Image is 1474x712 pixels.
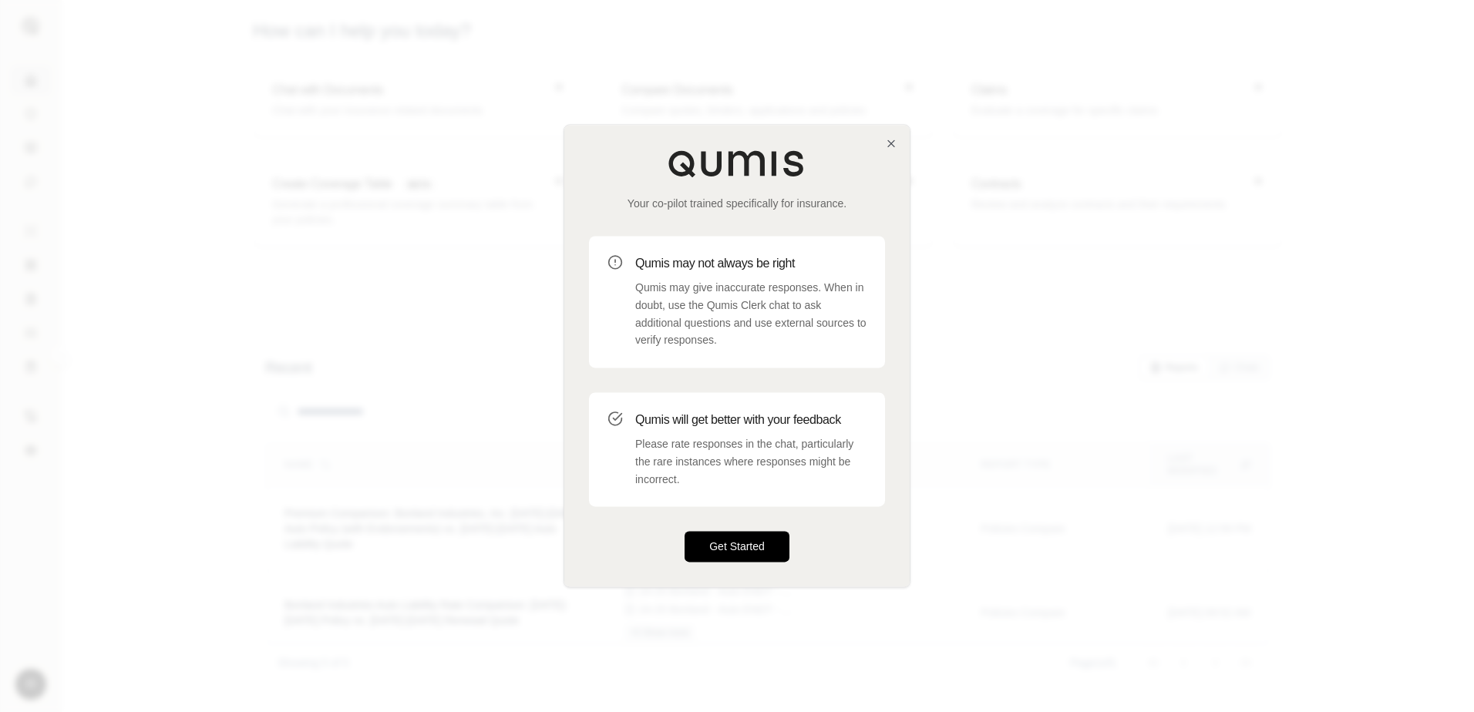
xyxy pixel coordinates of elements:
[685,532,789,563] button: Get Started
[635,279,867,349] p: Qumis may give inaccurate responses. When in doubt, use the Qumis Clerk chat to ask additional qu...
[589,196,885,211] p: Your co-pilot trained specifically for insurance.
[635,411,867,429] h3: Qumis will get better with your feedback
[635,254,867,273] h3: Qumis may not always be right
[635,435,867,488] p: Please rate responses in the chat, particularly the rare instances where responses might be incor...
[668,149,806,177] img: Qumis Logo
